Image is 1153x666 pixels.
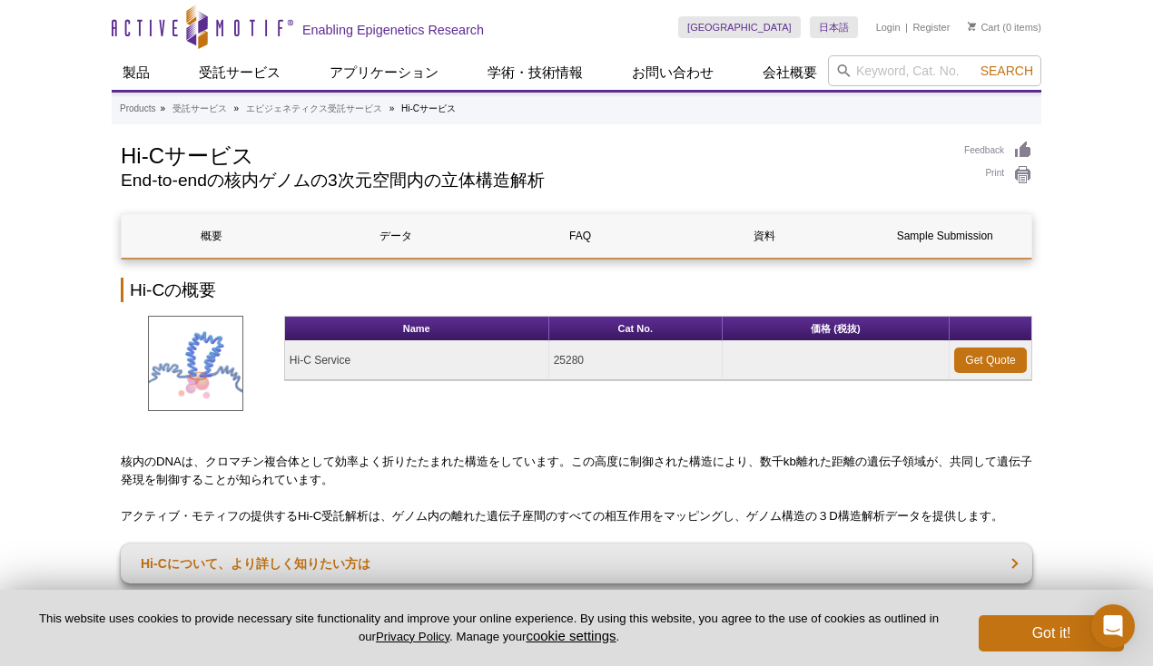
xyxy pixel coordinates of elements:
a: 製品 [112,55,161,90]
span: Search [981,64,1033,78]
button: cookie settings [526,628,616,643]
h2: End-to-endの核内ゲノムの3次元空間内の立体構造解析 [121,172,946,189]
p: 核内のDNAは、クロマチン複合体として効率よく折りたたまれた構造をしています。この高度に制御された構造により、数千kb離れた距離の遺伝子領域が、共同して遺伝子発現を制御することが知られています。 [121,453,1032,489]
a: 概要 [122,214,301,258]
input: Keyword, Cat. No. [828,55,1041,86]
p: アクティブ・モティフの提供するHi-C受託解析は、ゲノム内の離れた遺伝子座間のすべての相互作用をマッピングし、ゲノム構造の３D構造解析データを提供します。 [121,507,1032,525]
button: Search [975,63,1039,79]
a: FAQ [490,214,669,258]
a: Print [964,165,1032,185]
a: 資料 [675,214,854,258]
a: アプリケーション [319,55,449,90]
a: 学術・技術情報 [477,55,594,90]
a: Feedback [964,141,1032,161]
li: Hi-Cサービス [401,103,456,113]
p: This website uses cookies to provide necessary site functionality and improve your online experie... [29,611,949,645]
td: Hi-C Service [285,341,549,380]
th: Name [285,317,549,341]
a: Sample Submission [860,214,1030,258]
a: 会社概要 [752,55,828,90]
a: Cart [968,21,1000,34]
a: データ [306,214,485,258]
a: Products [120,101,155,117]
a: [GEOGRAPHIC_DATA] [678,16,801,38]
a: Login [876,21,901,34]
a: エピジェネティクス受託サービス [246,101,382,117]
a: 受託サービス [172,101,227,117]
a: 受託サービス [188,55,291,90]
th: 価格 (税抜) [723,317,950,341]
th: Cat No. [549,317,723,341]
h2: Enabling Epigenetics Research [302,22,484,38]
a: お問い合わせ [621,55,724,90]
a: Privacy Policy [376,630,449,643]
li: | [905,16,908,38]
a: Register [912,21,950,34]
li: » [160,103,165,113]
h1: Hi-Cサービス [121,141,946,168]
button: Got it! [979,615,1124,651]
a: Hi-Cについて、より詳しく知りたい方は [121,544,1032,583]
img: Hi-C Service [148,316,243,411]
a: 日本語 [810,16,858,38]
li: » [389,103,395,113]
li: » [234,103,240,113]
h2: Hi-Cの概要 [121,278,1032,302]
a: Get Quote [954,348,1027,373]
div: Open Intercom Messenger [1091,604,1135,648]
li: (0 items) [968,16,1041,38]
img: Your Cart [968,22,976,31]
td: 25280 [549,341,723,380]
